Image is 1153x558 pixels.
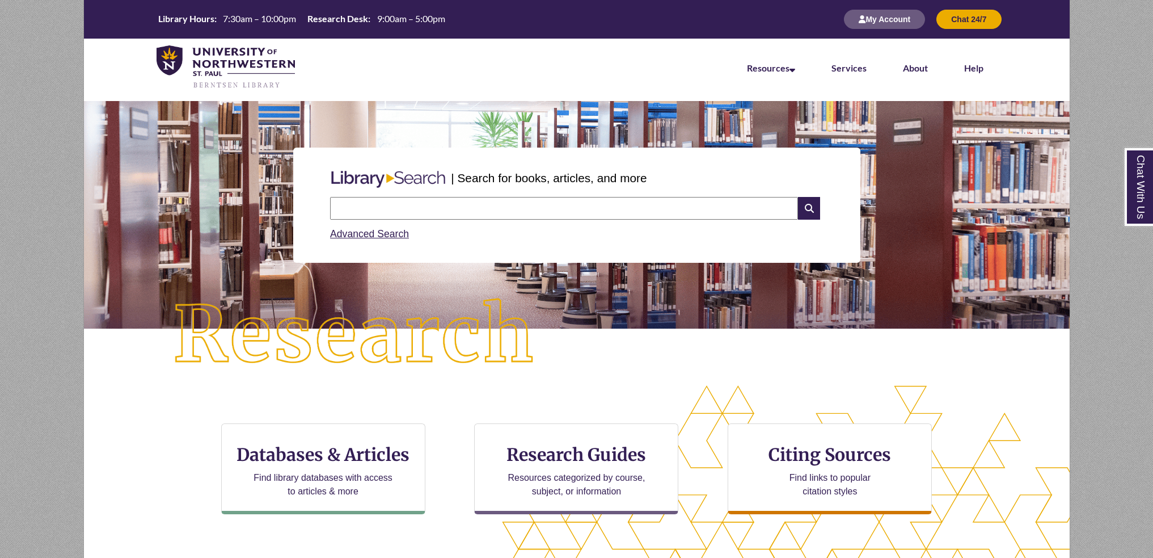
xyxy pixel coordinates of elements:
button: My Account [844,10,925,29]
h3: Research Guides [484,444,669,465]
a: About [903,62,928,73]
p: Resources categorized by course, subject, or information [502,471,651,498]
a: Research Guides Resources categorized by course, subject, or information [474,423,678,514]
h3: Databases & Articles [231,444,416,465]
p: | Search for books, articles, and more [451,169,647,187]
a: Advanced Search [330,228,409,240]
span: 7:30am – 10:00pm [223,13,296,24]
table: Hours Today [154,12,450,25]
a: Help [964,62,983,73]
a: Resources [747,62,795,73]
img: UNWSP Library Logo [157,45,295,90]
img: Research [133,258,576,413]
a: Services [831,62,867,73]
h3: Citing Sources [761,444,899,465]
a: Databases & Articles Find library databases with access to articles & more [221,423,425,514]
a: My Account [844,14,925,24]
span: 9:00am – 5:00pm [377,13,445,24]
a: Citing Sources Find links to popular citation styles [728,423,932,514]
th: Research Desk: [303,12,372,25]
a: Chat 24/7 [936,14,1001,24]
i: Search [798,197,820,220]
button: Chat 24/7 [936,10,1001,29]
a: Hours Today [154,12,450,26]
p: Find library databases with access to articles & more [249,471,397,498]
p: Find links to popular citation styles [775,471,885,498]
img: Libary Search [326,166,451,192]
th: Library Hours: [154,12,218,25]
